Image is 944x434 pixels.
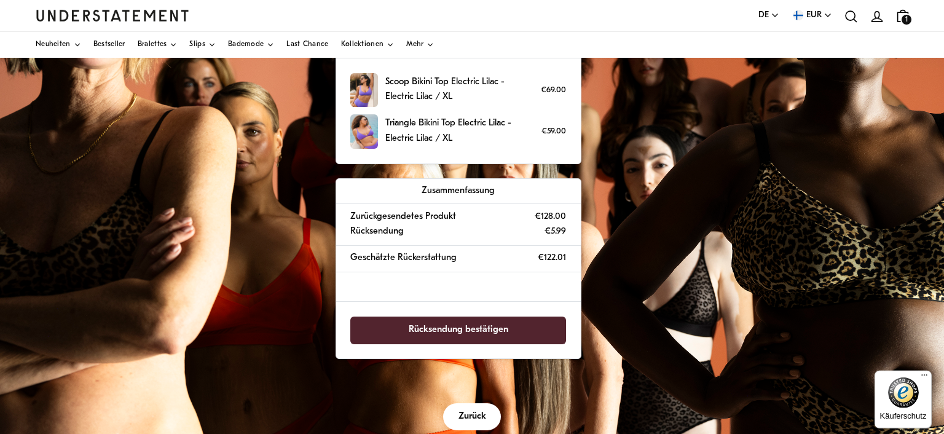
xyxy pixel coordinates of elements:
[138,41,167,49] span: Bralettes
[93,32,125,58] a: Bestseller
[385,116,534,146] p: Triangle Bikini Top Electric Lilac - Electric Lilac / XL
[917,371,932,385] button: Menü
[36,10,189,21] a: Understatement Homepage
[341,41,384,49] span: Kollektionen
[806,9,822,22] span: EUR
[350,251,457,266] p: Geschätzte Rückerstattung
[406,32,434,58] a: Mehr
[228,32,274,58] a: Bademode
[350,73,378,108] img: 8_a82fa4ef-bf83-4433-989f-7efd8eb68fcc.jpg
[350,210,456,225] p: Zurückgesendetes Produkt
[36,32,81,58] a: Neuheiten
[189,32,216,58] a: Slips
[541,125,566,138] p: €59.00
[792,9,832,22] button: EUR
[875,411,932,420] p: Käuferschutz
[541,84,566,97] p: €69.00
[545,224,566,240] p: €5.99
[888,377,919,408] img: Trusted Shops Gütesiegel
[902,15,911,25] span: 1
[138,32,178,58] a: Bralettes
[228,41,264,49] span: Bademode
[350,114,378,149] img: 9_fb711f11-1518-4cf8-98c7-8c3f5d24aa6d.jpg
[443,403,502,431] button: Zurück
[350,317,565,344] button: Rücksendung bestätigen
[875,371,932,428] button: Trusted Shops GütesiegelKäuferschutz
[758,9,779,22] button: DE
[286,32,328,58] a: Last Chance
[409,317,508,344] span: Rücksendung bestätigen
[93,41,125,49] span: Bestseller
[385,75,533,105] p: Scoop Bikini Top Electric Lilac - Electric Lilac / XL
[538,251,566,266] p: €122.01
[458,404,486,430] span: Zurück
[406,41,423,49] span: Mehr
[758,9,769,22] span: DE
[350,224,404,240] p: Rücksendung
[535,210,566,225] p: €128.00
[36,41,71,49] span: Neuheiten
[286,41,328,49] span: Last Chance
[189,41,205,49] span: Slips
[890,3,916,28] a: 1
[350,184,565,199] p: Zusammenfassung
[341,32,395,58] a: Kollektionen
